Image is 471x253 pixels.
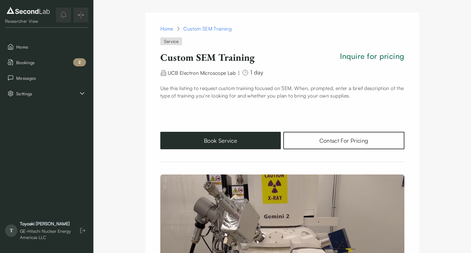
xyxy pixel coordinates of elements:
[5,87,88,100] button: Settings
[238,69,240,77] div: |
[5,71,88,84] button: Messages
[5,224,17,237] span: T
[5,18,51,24] div: Researcher View
[5,87,88,100] div: Settings sub items
[5,40,88,53] button: Home
[16,75,86,81] span: Messages
[5,6,51,16] img: logo
[20,228,71,241] div: GE-Hitachi Nuclear Energy Americas LLC
[160,51,338,64] h1: Custom SEM Training
[183,25,232,32] div: Custom SEM Training
[16,90,78,97] span: Settings
[250,69,263,76] span: 1 day
[160,25,173,32] a: Home
[77,225,88,236] button: Log out
[73,58,86,66] div: 2
[20,221,71,227] div: Toyoaki [PERSON_NAME]
[340,51,404,62] span: Inquire for pricing
[168,69,236,75] a: UCB Electron Microscope Lab
[160,84,404,99] p: Use this listing to request custom training focused on SEM. When, prompted, enter a brief descrip...
[56,7,71,22] button: notifications
[5,56,88,69] li: Bookings
[283,132,404,149] a: Contact For Pricing
[16,44,86,50] span: Home
[5,56,88,69] button: Bookings 2 pending
[16,59,86,66] span: Bookings
[160,132,281,149] button: Book Service
[73,7,88,22] button: Expand/Collapse sidebar
[160,37,182,45] span: Service
[168,70,236,76] span: UCB Electron Microscope Lab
